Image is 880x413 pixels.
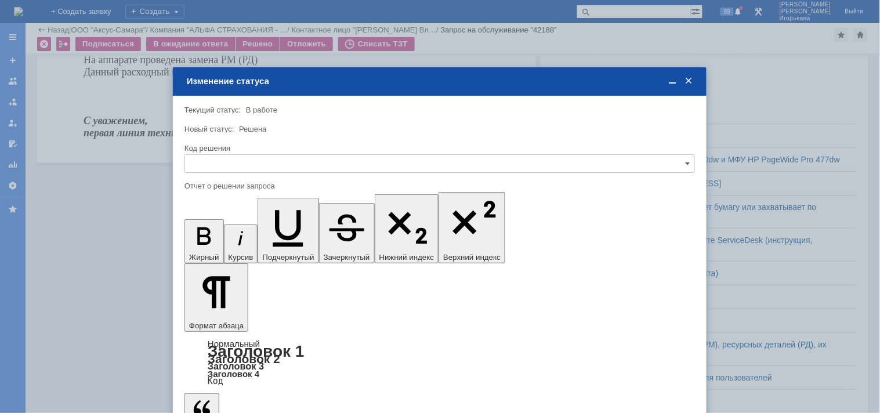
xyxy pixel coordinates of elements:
a: Заголовок 1 [208,342,305,360]
button: Курсив [224,224,258,263]
div: Отчет о решении запроса [184,182,693,190]
button: Верхний индекс [439,192,505,263]
div: Формат абзаца [184,340,695,385]
span: Жирный [189,253,219,262]
span: Курсив [229,253,254,262]
a: Заголовок 4 [208,369,259,379]
a: Заголовок 3 [208,361,264,371]
a: Нормальный [208,339,260,349]
button: Подчеркнутый [258,198,318,263]
button: Формат абзаца [184,263,248,332]
span: Зачеркнутый [324,253,370,262]
span: Подчеркнутый [262,253,314,262]
div: Код решения [184,144,693,152]
label: Текущий статус: [184,106,241,114]
span: Свернуть (Ctrl + M) [667,76,679,86]
button: Зачеркнутый [319,203,375,263]
div: Изменение статуса [187,76,695,86]
span: Формат абзаца [189,321,244,330]
button: Жирный [184,219,224,263]
a: Заголовок 2 [208,352,280,365]
span: Закрыть [683,76,695,86]
button: Нижний индекс [375,194,439,263]
span: Верхний индекс [443,253,501,262]
span: Нижний индекс [379,253,434,262]
span: В работе [246,106,277,114]
span: Решена [239,125,266,133]
label: Новый статус: [184,125,234,133]
a: Код [208,376,223,386]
